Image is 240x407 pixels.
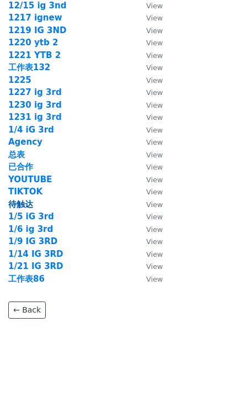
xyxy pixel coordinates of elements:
a: TIKTOK [8,187,42,197]
small: View [146,163,163,171]
small: View [146,2,163,10]
a: View [135,236,163,246]
a: ← Back [8,302,46,319]
a: View [135,150,163,160]
small: View [146,188,163,196]
a: 1230 ig 3rd [8,100,62,110]
a: View [135,62,163,72]
a: 1/6 ig 3rd [8,224,53,234]
a: 1/5 iG 3rd [8,212,54,221]
small: View [146,151,163,159]
small: View [146,237,163,246]
small: View [146,76,163,84]
a: View [135,261,163,271]
a: View [135,50,163,60]
a: 1227 ig 3rd [8,87,62,97]
small: View [146,213,163,221]
a: View [135,38,163,47]
a: 1/9 IG 3RD [8,236,57,246]
a: 12/15 ig 3nd [8,1,66,10]
a: View [135,249,163,259]
a: View [135,212,163,221]
a: View [135,112,163,122]
a: View [135,199,163,209]
a: View [135,1,163,10]
a: 1217 ignew [8,13,62,23]
a: View [135,274,163,284]
a: View [135,13,163,23]
a: 1/21 IG 3RD [8,261,63,271]
small: View [146,176,163,184]
a: 已合作 [8,162,33,172]
small: View [146,113,163,121]
small: View [146,225,163,234]
small: View [146,101,163,109]
a: 1/4 iG 3rd [8,125,54,135]
small: View [146,51,163,60]
a: View [135,224,163,234]
a: View [135,125,163,135]
a: View [135,25,163,35]
a: View [135,175,163,184]
small: View [146,275,163,283]
small: View [146,27,163,35]
small: View [146,200,163,209]
small: View [146,14,163,22]
a: 1225 [8,75,31,85]
a: 1219 IG 3ND [8,25,67,35]
a: 1/14 IG 3RD [8,249,63,259]
a: 1221 YTB 2 [8,50,61,60]
a: 1220 ytb 2 [8,38,58,47]
a: 总表 [8,150,25,160]
a: View [135,75,163,85]
a: 工作表86 [8,274,45,284]
small: View [146,138,163,146]
a: Agency [8,137,42,147]
a: View [135,87,163,97]
small: View [146,262,163,271]
a: View [135,187,163,197]
small: View [146,64,163,72]
a: 待触达 [8,199,33,209]
small: View [146,126,163,134]
a: 工作表132 [8,62,50,72]
small: View [146,88,163,97]
a: 1231 ig 3rd [8,112,62,122]
a: YOUTUBE [8,175,52,184]
a: View [135,100,163,110]
small: View [146,39,163,47]
a: View [135,137,163,147]
a: View [135,162,163,172]
small: View [146,250,163,258]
